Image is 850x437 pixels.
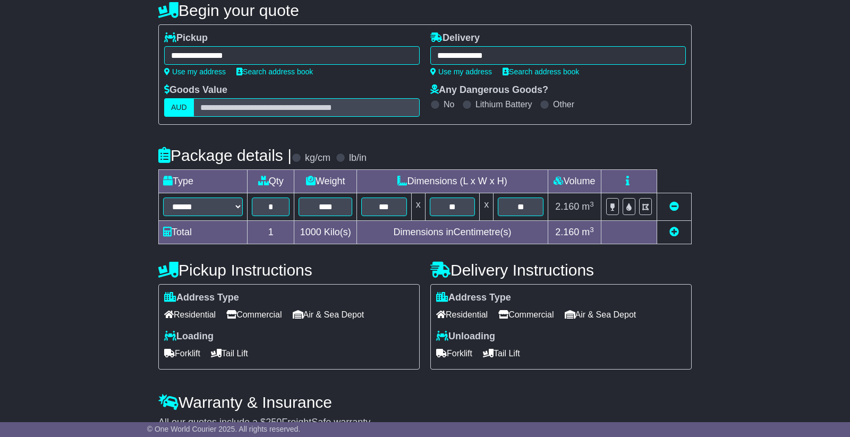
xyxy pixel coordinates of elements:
span: Air & Sea Depot [565,306,636,323]
label: Lithium Battery [475,99,532,109]
label: kg/cm [305,152,330,164]
td: x [480,193,494,221]
label: Address Type [436,292,511,304]
td: Kilo(s) [294,221,357,244]
h4: Warranty & Insurance [158,393,692,411]
sup: 3 [590,226,594,234]
span: Commercial [498,306,554,323]
span: Forklift [436,345,472,362]
span: Commercial [226,306,282,323]
span: 2.160 [555,201,579,212]
a: Use my address [430,67,492,76]
span: Air & Sea Depot [293,306,364,323]
a: Add new item [669,227,679,237]
a: Remove this item [669,201,679,212]
td: Total [159,221,248,244]
span: 250 [266,417,282,427]
h4: Begin your quote [158,2,692,19]
span: Tail Lift [483,345,520,362]
label: Any Dangerous Goods? [430,84,548,96]
sup: 3 [590,200,594,208]
span: 2.160 [555,227,579,237]
td: Volume [548,170,601,193]
label: Address Type [164,292,239,304]
span: Tail Lift [211,345,248,362]
span: m [582,201,594,212]
label: No [444,99,454,109]
a: Search address book [503,67,579,76]
span: 1000 [300,227,321,237]
label: Goods Value [164,84,227,96]
h4: Delivery Instructions [430,261,692,279]
label: Delivery [430,32,480,44]
label: Other [553,99,574,109]
label: Pickup [164,32,208,44]
h4: Package details | [158,147,292,164]
label: lb/in [349,152,367,164]
a: Search address book [236,67,313,76]
td: x [411,193,425,221]
span: Forklift [164,345,200,362]
span: © One World Courier 2025. All rights reserved. [147,425,301,433]
td: 1 [248,221,294,244]
span: Residential [436,306,488,323]
span: m [582,227,594,237]
h4: Pickup Instructions [158,261,420,279]
div: All our quotes include a $ FreightSafe warranty. [158,417,692,429]
label: AUD [164,98,194,117]
td: Dimensions (L x W x H) [357,170,548,193]
label: Unloading [436,331,495,342]
a: Use my address [164,67,226,76]
td: Qty [248,170,294,193]
td: Weight [294,170,357,193]
span: Residential [164,306,216,323]
td: Type [159,170,248,193]
label: Loading [164,331,214,342]
td: Dimensions in Centimetre(s) [357,221,548,244]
